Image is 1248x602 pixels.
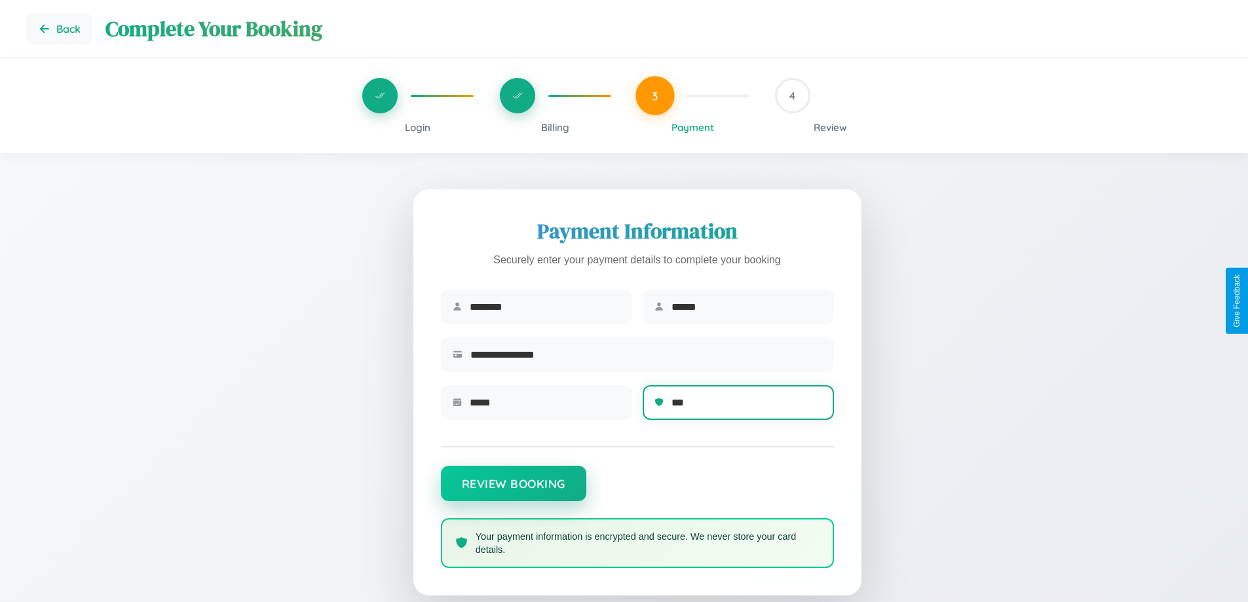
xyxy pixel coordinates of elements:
span: 4 [789,89,795,102]
span: Login [405,121,430,134]
h1: Complete Your Booking [105,14,1222,43]
div: Give Feedback [1232,274,1241,328]
h2: Payment Information [441,217,834,246]
span: 3 [652,88,658,103]
p: Securely enter your payment details to complete your booking [441,251,834,270]
span: Billing [541,121,569,134]
p: Your payment information is encrypted and secure. We never store your card details. [476,530,820,556]
span: Payment [671,121,714,134]
span: Review [814,121,847,134]
button: Go back [26,13,92,45]
button: Review Booking [441,466,586,501]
